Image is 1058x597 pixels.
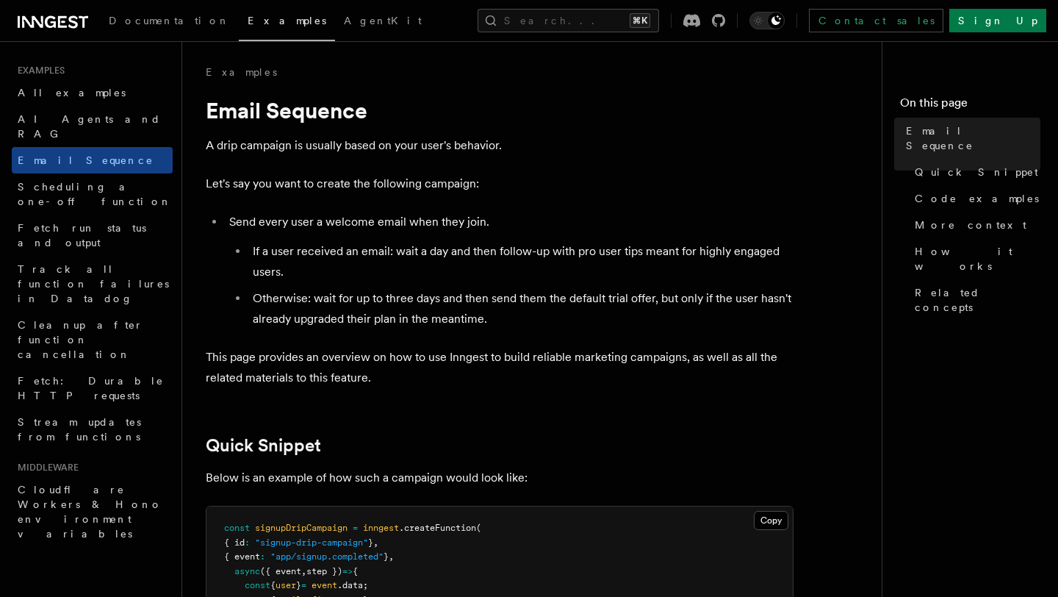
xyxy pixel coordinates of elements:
a: Email Sequence [12,147,173,174]
a: Contact sales [809,9,943,32]
a: Examples [239,4,335,41]
kbd: ⌘K [630,13,650,28]
h4: On this page [900,94,1040,118]
span: .data; [337,580,368,590]
span: user [276,580,296,590]
button: Search...⌘K [478,9,659,32]
a: Scheduling a one-off function [12,174,173,215]
span: Middleware [12,462,79,473]
span: event [312,580,337,590]
a: More context [909,212,1040,238]
a: AI Agents and RAG [12,106,173,147]
span: step }) [306,566,342,576]
span: signupDripCampaign [255,523,348,533]
span: Email Sequence [906,124,1040,153]
a: Email Sequence [900,118,1040,159]
span: , [301,566,306,576]
p: A drip campaign is usually based on your user's behavior. [206,135,794,156]
span: { event [224,551,260,562]
span: , [389,551,394,562]
button: Toggle dark mode [749,12,785,29]
span: AI Agents and RAG [18,113,161,140]
a: Code examples [909,185,1040,212]
h1: Email Sequence [206,97,794,124]
a: Sign Up [949,9,1046,32]
span: { id [224,537,245,548]
a: AgentKit [335,4,431,40]
span: Code examples [915,191,1039,206]
span: } [384,551,389,562]
span: Related concepts [915,285,1040,315]
span: AgentKit [344,15,422,26]
a: Documentation [100,4,239,40]
span: Fetch run status and output [18,222,146,249]
span: How it works [915,244,1040,274]
span: Scheduling a one-off function [18,181,172,207]
a: Cloudflare Workers & Hono environment variables [12,476,173,547]
span: , [373,537,378,548]
a: Fetch: Durable HTTP requests [12,368,173,409]
span: inngest [363,523,399,533]
span: Examples [248,15,326,26]
span: async [234,566,260,576]
span: const [245,580,270,590]
span: = [301,580,306,590]
a: Fetch run status and output [12,215,173,256]
span: Track all function failures in Datadog [18,263,169,304]
span: ( [476,523,481,533]
span: { [270,580,276,590]
span: => [342,566,353,576]
p: Below is an example of how such a campaign would look like: [206,468,794,488]
span: } [296,580,301,590]
span: Stream updates from functions [18,416,141,443]
span: } [368,537,373,548]
a: Track all function failures in Datadog [12,256,173,312]
button: Copy [754,511,788,530]
span: { [353,566,358,576]
a: Cleanup after function cancellation [12,312,173,368]
li: If a user received an email: wait a day and then follow-up with pro user tips meant for highly en... [248,241,794,282]
span: : [245,537,250,548]
a: Quick Snippet [206,435,321,456]
span: : [260,551,265,562]
a: All examples [12,79,173,106]
span: Examples [12,65,65,76]
span: = [353,523,358,533]
span: Fetch: Durable HTTP requests [18,375,164,401]
span: Documentation [109,15,230,26]
span: More context [915,218,1026,232]
p: Let's say you want to create the following campaign: [206,174,794,194]
span: Quick Snippet [915,165,1038,179]
li: Otherwise: wait for up to three days and then send them the default trial offer, but only if the ... [248,288,794,329]
li: Send every user a welcome email when they join. [225,212,794,329]
a: How it works [909,238,1040,279]
span: "signup-drip-campaign" [255,537,368,548]
a: Related concepts [909,279,1040,321]
span: Cleanup after function cancellation [18,319,143,360]
a: Quick Snippet [909,159,1040,185]
span: Email Sequence [18,154,154,166]
span: .createFunction [399,523,476,533]
p: This page provides an overview on how to use Inngest to build reliable marketing campaigns, as we... [206,347,794,388]
a: Examples [206,65,277,79]
span: "app/signup.completed" [270,551,384,562]
span: const [224,523,250,533]
span: ({ event [260,566,301,576]
span: Cloudflare Workers & Hono environment variables [18,484,162,540]
span: All examples [18,87,126,99]
a: Stream updates from functions [12,409,173,450]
